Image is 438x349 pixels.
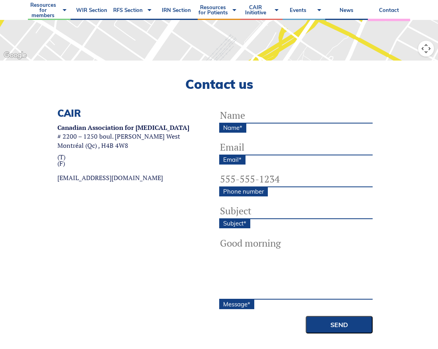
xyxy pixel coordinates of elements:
h2: Contact us [28,76,410,92]
strong: Canadian Association for [MEDICAL_DATA] [57,123,189,132]
input: Email [219,139,373,155]
input: Send [306,316,373,333]
a: (T) [57,154,189,160]
label: Phone number [219,186,268,196]
input: 555-555-1234 [219,171,373,187]
a: Open this area in Google Maps (opens a new window) [2,50,28,61]
input: Subject [219,203,373,219]
h3: CAIR [57,108,189,119]
input: Name [219,108,373,124]
label: Message [219,299,254,309]
a: (F) [57,160,189,167]
img: Google [2,50,28,61]
a: [EMAIL_ADDRESS][DOMAIN_NAME] [57,174,189,181]
label: Name [219,123,246,133]
button: Map camera controls [418,41,434,57]
label: Email [219,155,246,165]
p: # 2200 – 1250 boul. [PERSON_NAME] West Montréal (Qc) , H4B 4W8 [57,123,189,150]
label: Subject [219,218,250,228]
